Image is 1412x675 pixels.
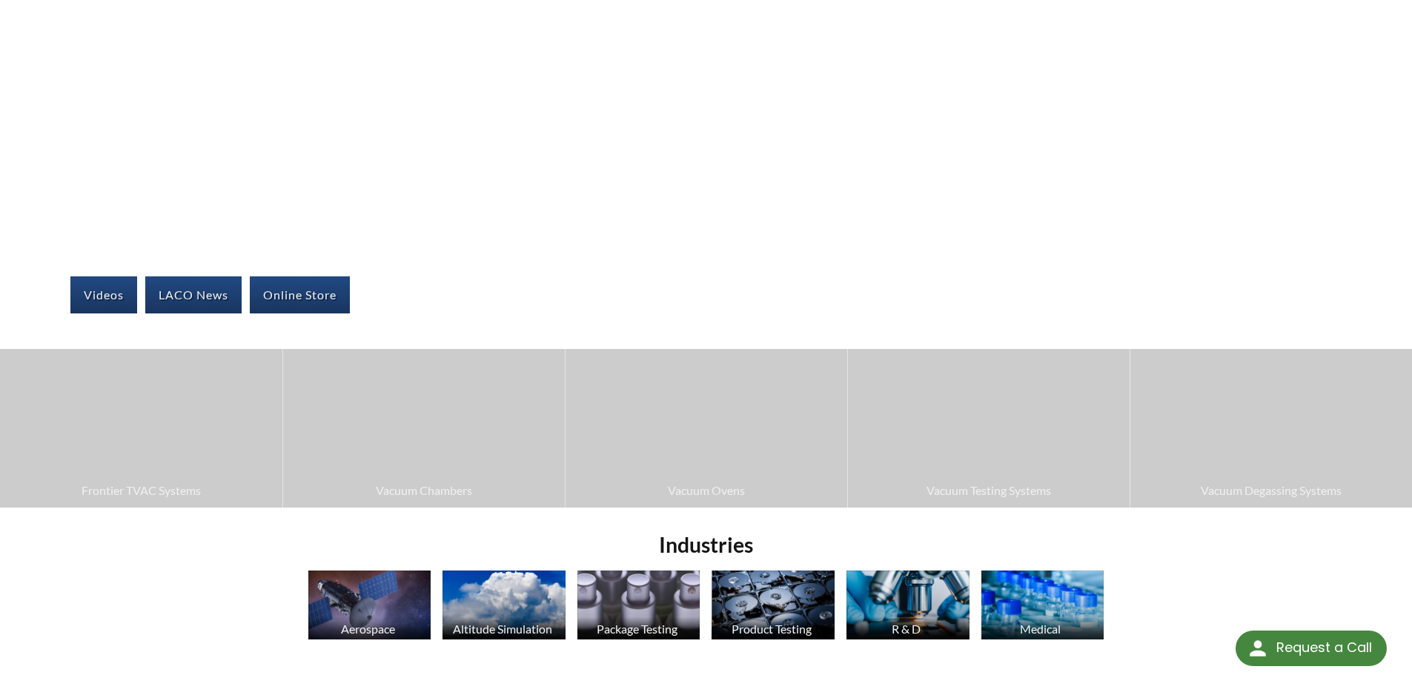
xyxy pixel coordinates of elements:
div: Medical [979,622,1103,636]
img: Microscope image [846,571,969,639]
span: Vacuum Testing Systems [855,481,1122,500]
a: R & D Microscope image [846,571,969,643]
img: Satellite image [308,571,431,639]
a: Product Testing Hard Drives image [712,571,835,643]
span: Frontier TVAC Systems [7,481,275,500]
img: Medication Bottles image [981,571,1104,639]
div: R & D [844,622,968,636]
div: Aerospace [306,622,430,636]
div: Package Testing [575,622,699,636]
img: Hard Drives image [712,571,835,639]
a: Vacuum Degassing Systems [1130,349,1412,507]
a: Videos [70,276,137,313]
div: Altitude Simulation [440,622,564,636]
img: Altitude Simulation, Clouds [443,571,566,639]
a: Vacuum Ovens [566,349,847,507]
a: Aerospace Satellite image [308,571,431,643]
div: Product Testing [709,622,833,636]
a: Vacuum Testing Systems [848,349,1130,507]
a: Vacuum Chambers [283,349,565,507]
a: LACO News [145,276,242,313]
img: Perfume Bottles image [577,571,700,639]
a: Package Testing Perfume Bottles image [577,571,700,643]
h2: Industries [302,531,1110,559]
div: Request a Call [1276,631,1372,665]
a: Altitude Simulation Altitude Simulation, Clouds [443,571,566,643]
a: Online Store [250,276,350,313]
span: Vacuum Ovens [573,481,840,500]
span: Vacuum Chambers [291,481,557,500]
img: round button [1246,636,1270,660]
div: Request a Call [1236,631,1387,666]
span: Vacuum Degassing Systems [1138,481,1405,500]
a: Medical Medication Bottles image [981,571,1104,643]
